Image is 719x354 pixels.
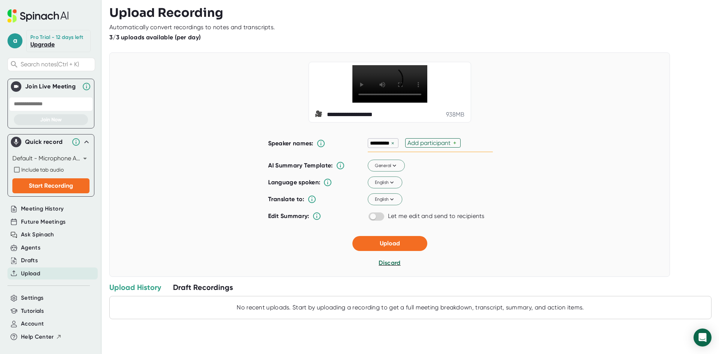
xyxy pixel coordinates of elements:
[268,196,304,203] b: Translate to:
[29,182,73,189] span: Start Recording
[21,243,40,252] button: Agents
[374,162,398,169] span: General
[268,212,309,220] b: Edit Summary:
[7,33,22,48] span: a
[12,83,20,90] img: Join Live Meeting
[315,110,324,119] span: video
[694,329,712,347] div: Open Intercom Messenger
[388,212,485,220] div: Let me edit and send to recipients
[407,139,453,146] div: Add participant
[374,179,395,186] span: English
[109,282,161,292] div: Upload History
[21,333,62,341] button: Help Center
[12,178,90,193] button: Start Recording
[21,256,38,265] button: Drafts
[21,269,40,278] button: Upload
[14,114,88,125] button: Join Now
[389,140,396,147] div: ×
[113,304,707,311] div: No recent uploads. Start by uploading a recording to get a full meeting breakdown, transcript, su...
[40,117,62,123] span: Join Now
[30,34,83,41] div: Pro Trial - 12 days left
[21,61,93,68] span: Search notes (Ctrl + K)
[109,6,712,20] h3: Upload Recording
[21,333,54,341] span: Help Center
[21,205,64,213] button: Meeting History
[374,196,395,203] span: English
[368,177,402,189] button: English
[21,167,64,173] span: Include tab audio
[368,160,405,172] button: General
[379,259,400,266] span: Discard
[25,138,68,146] div: Quick record
[21,218,66,226] button: Future Meetings
[446,111,465,118] div: 938 MB
[21,320,44,328] button: Account
[379,258,400,267] button: Discard
[453,139,458,146] div: +
[21,294,44,302] button: Settings
[109,34,201,41] b: 3/3 uploads available (per day)
[11,134,91,149] div: Quick record
[21,307,44,315] button: Tutorials
[380,240,400,247] span: Upload
[30,41,55,48] a: Upgrade
[109,24,275,31] div: Automatically convert recordings to notes and transcripts.
[352,236,427,251] button: Upload
[173,282,233,292] div: Draft Recordings
[21,230,54,239] button: Ask Spinach
[25,83,78,90] div: Join Live Meeting
[268,179,321,186] b: Language spoken:
[268,140,313,147] b: Speaker names:
[268,162,333,169] b: AI Summary Template:
[368,194,402,206] button: English
[12,152,90,164] div: Default - Microphone Array (Realtek(R) Audio)
[11,79,91,94] div: Join Live MeetingJoin Live Meeting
